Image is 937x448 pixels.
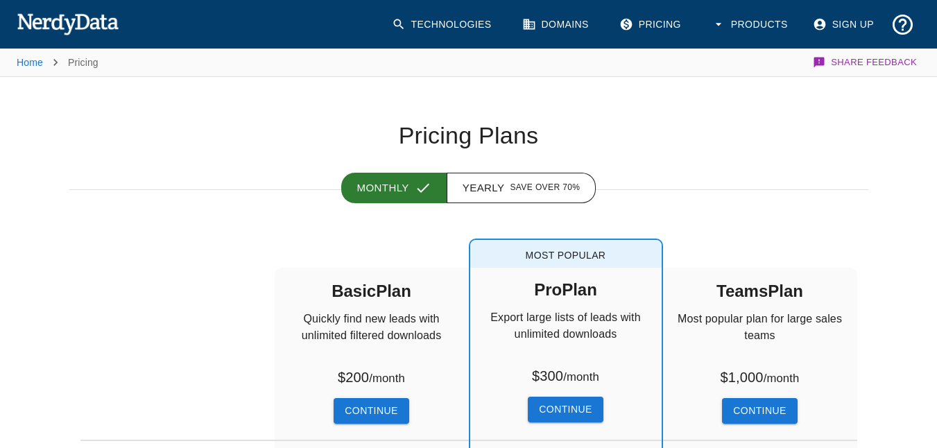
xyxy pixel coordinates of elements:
[514,7,600,42] a: Domains
[532,365,599,386] h6: $ 300
[275,311,469,366] p: Quickly find new leads with unlimited filtered downloads
[69,121,868,150] h1: Pricing Plans
[611,7,692,42] a: Pricing
[528,397,603,422] button: Continue
[17,10,119,37] img: NerdyData.com
[811,49,920,76] button: Share Feedback
[703,7,799,42] button: Products
[68,55,98,69] p: Pricing
[447,173,596,203] button: Yearly Save over 70%
[334,398,409,424] button: Continue
[470,240,662,268] span: Most Popular
[338,366,405,387] h6: $ 200
[470,309,662,365] p: Export large lists of leads with unlimited downloads
[341,173,447,203] button: Monthly
[663,311,857,366] p: Most popular plan for large sales teams
[384,7,503,42] a: Technologies
[721,366,800,387] h6: $ 1,000
[369,372,405,385] small: / month
[722,398,797,424] button: Continue
[17,49,98,76] nav: breadcrumb
[534,268,597,309] h5: Pro Plan
[805,7,885,42] a: Sign Up
[764,372,800,385] small: / month
[17,57,43,68] a: Home
[510,181,580,195] span: Save over 70%
[563,370,599,384] small: / month
[332,269,411,311] h5: Basic Plan
[885,7,920,42] button: Support and Documentation
[716,269,803,311] h5: Teams Plan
